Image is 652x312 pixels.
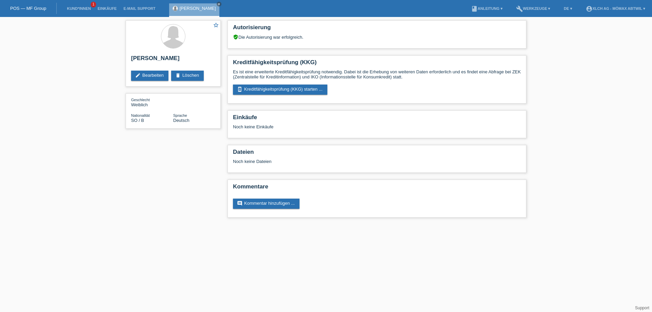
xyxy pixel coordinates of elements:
[131,55,215,65] h2: [PERSON_NAME]
[560,6,575,11] a: DE ▾
[233,183,521,194] h2: Kommentare
[233,114,521,124] h2: Einkäufe
[233,59,521,69] h2: Kreditfähigkeitsprüfung (KKG)
[586,5,593,12] i: account_circle
[175,73,181,78] i: delete
[513,6,554,11] a: buildWerkzeuge ▾
[91,2,96,7] span: 1
[180,6,216,11] a: [PERSON_NAME]
[131,71,168,81] a: editBearbeiten
[471,5,478,12] i: book
[131,118,144,123] span: Somalia / B / 15.11.2014
[94,6,120,11] a: Einkäufe
[237,201,242,206] i: comment
[468,6,506,11] a: bookAnleitung ▾
[582,6,649,11] a: account_circleXLCH AG - Mömax Abtwil ▾
[635,306,649,310] a: Support
[131,98,150,102] span: Geschlecht
[233,159,440,164] div: Noch keine Dateien
[233,124,521,134] div: Noch keine Einkäufe
[10,6,46,11] a: POS — MF Group
[213,22,219,29] a: star_border
[237,87,242,92] i: perm_device_information
[173,113,187,117] span: Sprache
[233,24,521,34] h2: Autorisierung
[233,69,521,79] p: Es ist eine erweiterte Kreditfähigkeitsprüfung notwendig. Dabei ist die Erhebung von weiteren Dat...
[171,71,204,81] a: deleteLöschen
[64,6,94,11] a: Kund*innen
[120,6,159,11] a: E-Mail Support
[213,22,219,28] i: star_border
[135,73,141,78] i: edit
[217,2,221,6] a: close
[516,5,523,12] i: build
[233,34,238,40] i: verified_user
[233,85,327,95] a: perm_device_informationKreditfähigkeitsprüfung (KKG) starten ...
[131,97,173,107] div: Weiblich
[173,118,189,123] span: Deutsch
[233,199,300,209] a: commentKommentar hinzufügen ...
[233,149,521,159] h2: Dateien
[233,34,521,40] div: Die Autorisierung war erfolgreich.
[131,113,150,117] span: Nationalität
